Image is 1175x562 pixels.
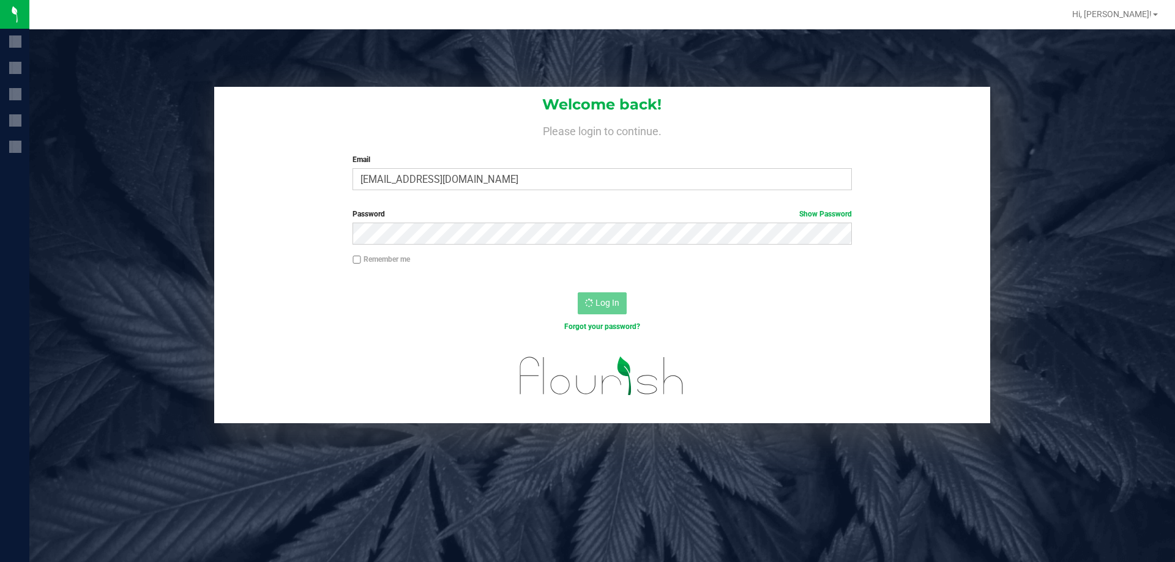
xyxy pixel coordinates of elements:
[578,292,627,314] button: Log In
[352,210,385,218] span: Password
[799,210,852,218] a: Show Password
[1072,9,1152,19] span: Hi, [PERSON_NAME]!
[352,154,851,165] label: Email
[595,298,619,308] span: Log In
[214,122,990,137] h4: Please login to continue.
[352,254,410,265] label: Remember me
[352,256,361,264] input: Remember me
[505,345,699,407] img: flourish_logo.svg
[214,97,990,113] h1: Welcome back!
[564,322,640,331] a: Forgot your password?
